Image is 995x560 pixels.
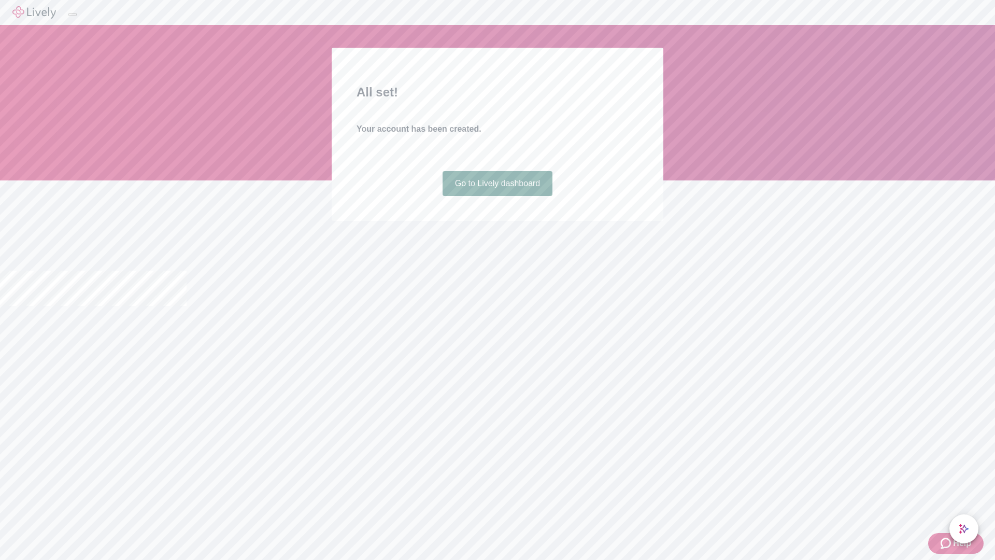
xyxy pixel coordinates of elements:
[357,83,638,102] h2: All set!
[941,537,953,550] svg: Zendesk support icon
[68,13,77,16] button: Log out
[928,533,984,554] button: Zendesk support iconHelp
[949,514,978,543] button: chat
[953,537,971,550] span: Help
[959,524,969,534] svg: Lively AI Assistant
[357,123,638,135] h4: Your account has been created.
[443,171,553,196] a: Go to Lively dashboard
[12,6,56,19] img: Lively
